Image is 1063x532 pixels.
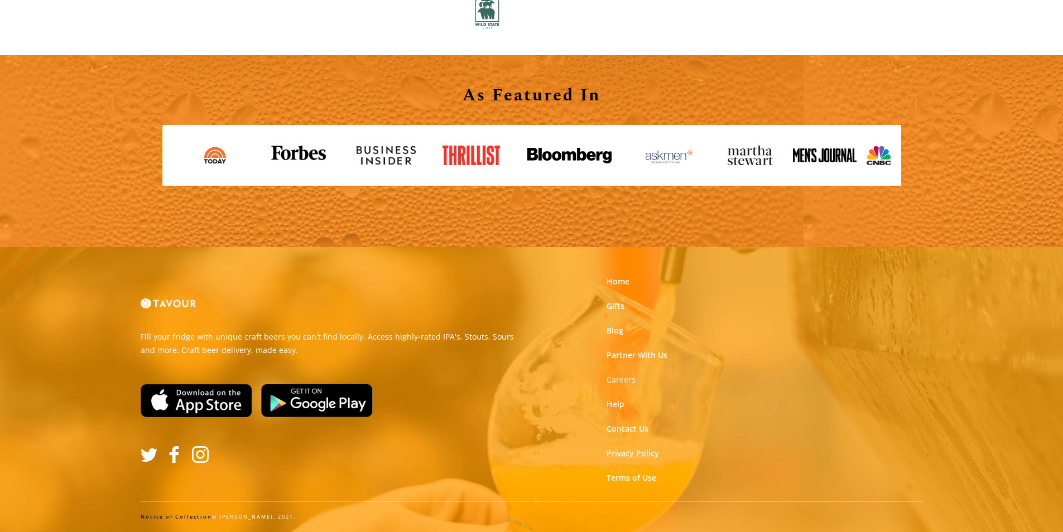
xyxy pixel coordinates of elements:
a: Terms of Use [607,472,656,483]
strong: Careers [607,374,636,385]
a: Contact Us [607,423,648,434]
strong: As Featured In [463,83,601,108]
div: © [PERSON_NAME], 2021. [141,513,923,521]
p: Fill your fridge with unique craft beers you can't find locally. Access highly-rated IPA's, Stout... [141,330,523,357]
a: Careers [607,374,636,385]
a: Help [607,399,624,410]
a: Gifts [607,301,624,312]
a: Blog [607,325,623,336]
a: Notice of Collection [141,513,212,520]
a: Home [607,276,629,287]
a: Partner With Us [607,350,667,361]
a: Privacy Policy [607,448,659,459]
